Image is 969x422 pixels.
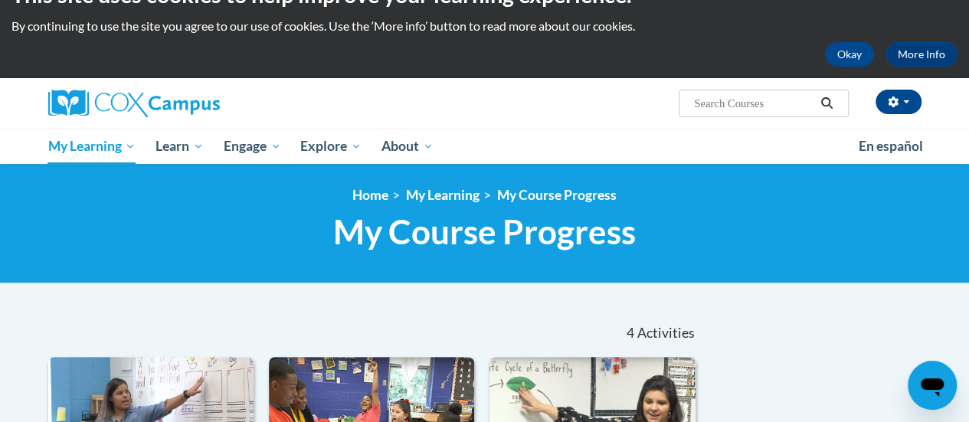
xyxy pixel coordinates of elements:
[48,90,324,117] a: Cox Campus
[48,90,220,117] img: Cox Campus
[214,129,291,164] a: Engage
[825,42,874,67] button: Okay
[37,129,933,164] div: Main menu
[692,94,815,113] input: Search Courses
[38,129,146,164] a: My Learning
[815,94,838,113] button: Search
[849,130,933,162] a: En español
[876,90,922,114] button: Account Settings
[155,137,204,155] span: Learn
[11,18,958,34] p: By continuing to use the site you agree to our use of cookies. Use the ‘More info’ button to read...
[627,325,634,342] span: 4
[290,129,372,164] a: Explore
[372,129,444,164] a: About
[637,325,694,342] span: Activities
[908,361,957,410] iframe: Button to launch messaging window
[300,137,362,155] span: Explore
[224,137,281,155] span: Engage
[859,138,923,154] span: En español
[352,187,388,203] a: Home
[47,137,136,155] span: My Learning
[333,211,636,252] span: My Course Progress
[146,129,214,164] a: Learn
[497,187,617,203] a: My Course Progress
[886,42,958,67] a: More Info
[406,187,480,203] a: My Learning
[381,137,434,155] span: About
